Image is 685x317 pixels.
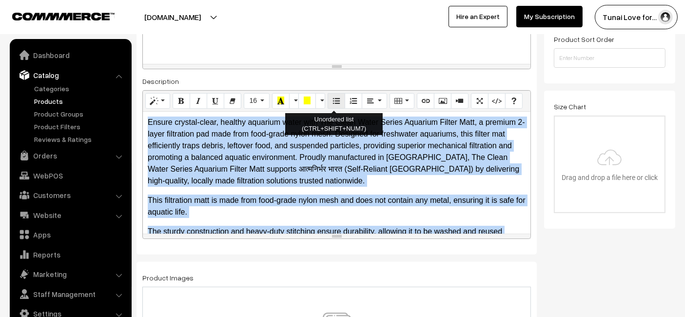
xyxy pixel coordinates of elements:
button: Picture [434,93,451,109]
p: Ensure crystal-clear, healthy aquarium water with The Clean Water Series Aquarium Filter Matt, a ... [148,117,526,187]
button: Tunai Love for… [595,5,678,29]
a: Reviews & Ratings [32,134,128,144]
a: COMMMERCE [12,10,98,21]
a: Orders [12,147,128,164]
a: Dashboard [12,46,128,64]
label: Product Images [142,273,194,283]
a: Product Groups [32,109,128,119]
a: Categories [32,83,128,94]
button: Italic (CTRL+I) [190,93,207,109]
button: More Color [289,93,299,109]
button: Unordered list (CTRL+SHIFT+NUM7) [328,93,345,109]
button: Recent Color [272,93,290,109]
img: user [658,10,673,24]
a: Hire an Expert [449,6,508,27]
input: Enter Number [554,48,665,68]
button: [DOMAIN_NAME] [110,5,235,29]
span: 16 [249,97,257,104]
button: Bold (CTRL+B) [173,93,190,109]
a: Staff Management [12,285,128,303]
a: My Subscription [516,6,583,27]
button: Full Screen [471,93,489,109]
a: Products [32,96,128,106]
p: This filtration matt is made from food-grade nylon mesh and does not contain any metal, ensuring ... [148,195,526,218]
a: Catalog [12,66,128,84]
a: Reports [12,246,128,263]
a: Customers [12,186,128,204]
button: Video [451,93,469,109]
button: Link (CTRL+K) [417,93,434,109]
label: Product Sort Order [554,34,614,44]
button: Underline (CTRL+U) [207,93,224,109]
label: Description [142,76,179,86]
button: Style [145,93,170,109]
div: Unordered list (CTRL+SHIFT+NUM7) [285,113,383,135]
a: Apps [12,226,128,243]
button: Font Size [244,93,270,109]
img: COMMMERCE [12,13,115,20]
div: resize [143,234,530,238]
label: Size Chart [554,101,586,112]
a: Marketing [12,265,128,283]
button: Table [390,93,414,109]
p: The sturdy construction and heavy-duty stitching ensure durability, allowing it to be washed and ... [148,226,526,249]
button: Help [505,93,523,109]
div: resize [143,64,530,69]
button: Remove Font Style (CTRL+\) [224,93,241,109]
button: Background Color [298,93,316,109]
a: Product Filters [32,121,128,132]
button: Paragraph [362,93,387,109]
a: Website [12,206,128,224]
button: Code View [488,93,506,109]
button: Ordered list (CTRL+SHIFT+NUM8) [345,93,362,109]
a: WebPOS [12,167,128,184]
button: More Color [315,93,325,109]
